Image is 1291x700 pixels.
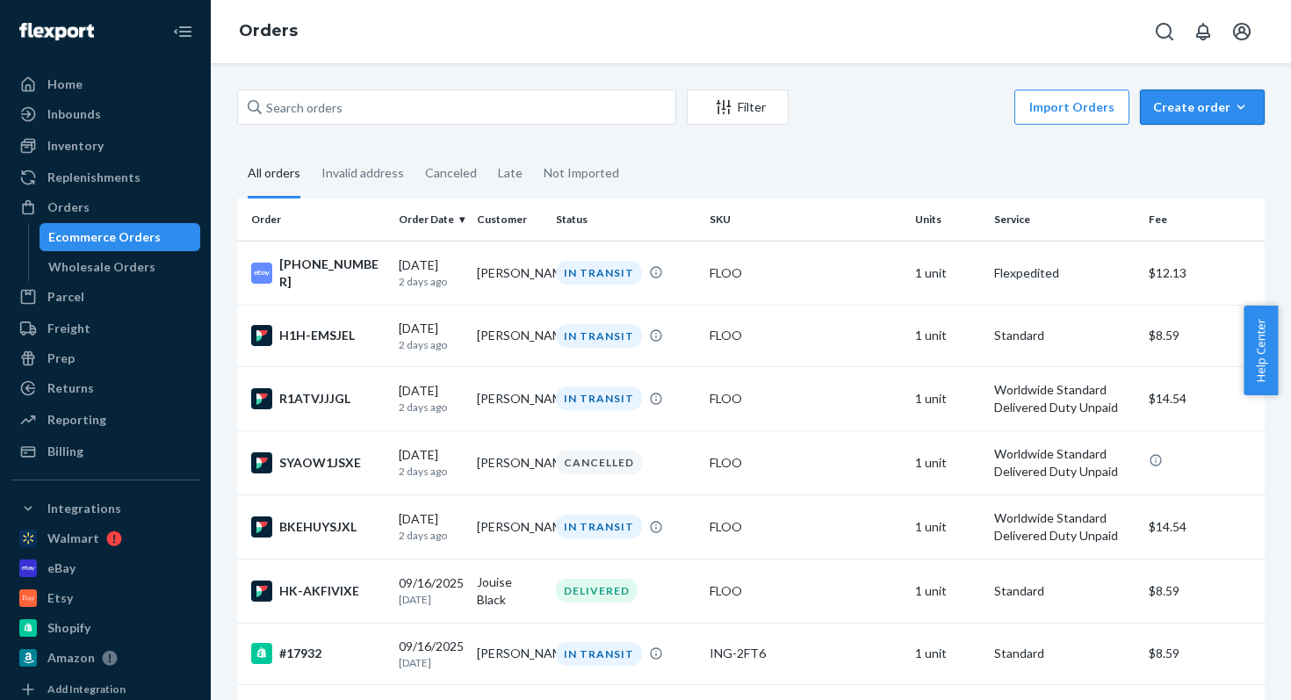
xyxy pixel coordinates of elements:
[470,623,549,684] td: [PERSON_NAME]
[399,337,464,352] p: 2 days ago
[1142,198,1265,241] th: Fee
[11,193,200,221] a: Orders
[48,228,161,246] div: Ecommerce Orders
[11,132,200,160] a: Inventory
[11,584,200,612] a: Etsy
[11,163,200,191] a: Replenishments
[47,76,83,93] div: Home
[556,451,642,474] div: CANCELLED
[994,381,1135,416] p: Worldwide Standard Delivered Duty Unpaid
[470,241,549,305] td: [PERSON_NAME]
[47,500,121,517] div: Integrations
[470,559,549,623] td: Jouise Black
[47,530,99,547] div: Walmart
[248,150,300,198] div: All orders
[556,515,642,538] div: IN TRANSIT
[11,679,200,700] a: Add Integration
[1153,98,1251,116] div: Create order
[47,443,83,460] div: Billing
[498,150,523,196] div: Late
[40,223,201,251] a: Ecommerce Orders
[47,682,126,696] div: Add Integration
[40,253,201,281] a: Wholesale Orders
[710,327,901,344] div: FLOO
[908,366,987,430] td: 1 unit
[994,327,1135,344] p: Standard
[251,643,385,664] div: #17932
[399,592,464,607] p: [DATE]
[710,264,901,282] div: FLOO
[556,642,642,666] div: IN TRANSIT
[987,198,1142,241] th: Service
[687,90,789,125] button: Filter
[710,518,901,536] div: FLOO
[47,350,75,367] div: Prep
[470,366,549,430] td: [PERSON_NAME]
[425,150,477,196] div: Canceled
[47,559,76,577] div: eBay
[399,655,464,670] p: [DATE]
[47,198,90,216] div: Orders
[688,98,788,116] div: Filter
[1244,306,1278,395] button: Help Center
[321,150,404,196] div: Invalid address
[11,644,200,672] a: Amazon
[399,574,464,607] div: 09/16/2025
[1142,305,1265,366] td: $8.59
[1142,241,1265,305] td: $12.13
[470,494,549,559] td: [PERSON_NAME].
[477,212,542,227] div: Customer
[47,320,90,337] div: Freight
[399,464,464,479] p: 2 days ago
[399,638,464,670] div: 09/16/2025
[251,325,385,346] div: H1H-EMSJEL
[399,528,464,543] p: 2 days ago
[994,509,1135,545] p: Worldwide Standard Delivered Duty Unpaid
[11,374,200,402] a: Returns
[549,198,703,241] th: Status
[47,589,73,607] div: Etsy
[399,510,464,543] div: [DATE]
[1142,559,1265,623] td: $8.59
[47,137,104,155] div: Inventory
[399,320,464,352] div: [DATE]
[165,14,200,49] button: Close Navigation
[556,579,638,603] div: DELIVERED
[47,169,141,186] div: Replenishments
[710,582,901,600] div: FLOO
[994,582,1135,600] p: Standard
[47,105,101,123] div: Inbounds
[47,411,106,429] div: Reporting
[908,241,987,305] td: 1 unit
[392,198,471,241] th: Order Date
[11,100,200,128] a: Inbounds
[48,258,155,276] div: Wholesale Orders
[399,382,464,415] div: [DATE]
[11,406,200,434] a: Reporting
[399,256,464,289] div: [DATE]
[544,150,619,196] div: Not Imported
[470,430,549,494] td: [PERSON_NAME]
[556,261,642,285] div: IN TRANSIT
[710,645,901,662] div: ING-2FT6
[908,305,987,366] td: 1 unit
[11,524,200,552] a: Walmart
[399,274,464,289] p: 2 days ago
[47,288,84,306] div: Parcel
[251,388,385,409] div: R1ATVJJJGL
[710,390,901,408] div: FLOO
[1147,14,1182,49] button: Open Search Box
[251,516,385,538] div: BKEHUYSJXL
[11,554,200,582] a: eBay
[11,314,200,343] a: Freight
[908,198,987,241] th: Units
[251,256,385,291] div: [PHONE_NUMBER]
[908,430,987,494] td: 1 unit
[1142,494,1265,559] td: $14.54
[908,623,987,684] td: 1 unit
[11,70,200,98] a: Home
[994,264,1135,282] p: Flexpedited
[556,386,642,410] div: IN TRANSIT
[703,198,908,241] th: SKU
[239,21,298,40] a: Orders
